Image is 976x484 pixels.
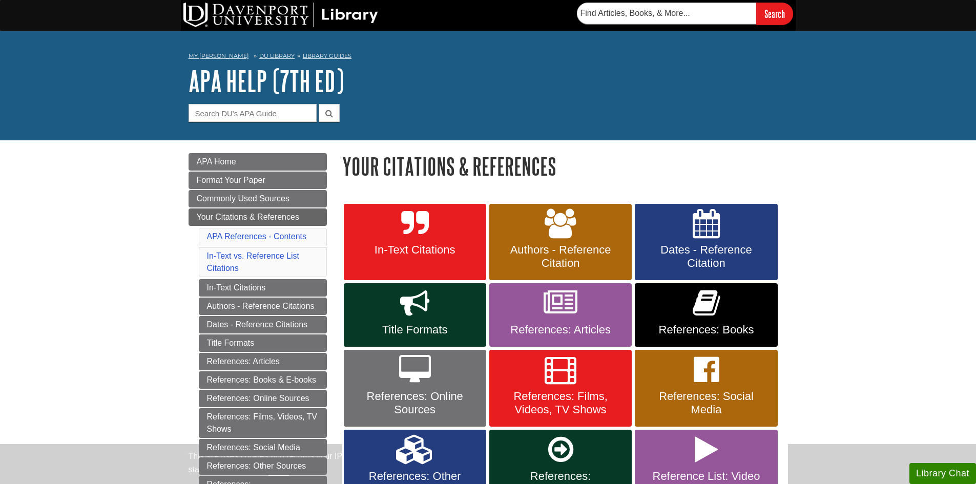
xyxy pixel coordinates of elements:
[189,65,344,97] a: APA Help (7th Ed)
[189,208,327,226] a: Your Citations & References
[642,243,770,270] span: Dates - Reference Citation
[197,213,299,221] span: Your Citations & References
[199,457,327,475] a: References: Other Sources
[199,353,327,370] a: References: Articles
[199,390,327,407] a: References: Online Sources
[259,52,295,59] a: DU Library
[303,52,351,59] a: Library Guides
[189,49,788,66] nav: breadcrumb
[909,463,976,484] button: Library Chat
[344,204,486,281] a: In-Text Citations
[197,194,289,203] span: Commonly Used Sources
[497,390,624,416] span: References: Films, Videos, TV Shows
[642,323,770,336] span: References: Books
[189,190,327,207] a: Commonly Used Sources
[351,243,479,257] span: In-Text Citations
[199,334,327,352] a: Title Formats
[497,243,624,270] span: Authors - Reference Citation
[207,232,306,241] a: APA References - Contents
[756,3,793,25] input: Search
[199,439,327,456] a: References: Social Media
[197,157,236,166] span: APA Home
[344,350,486,427] a: References: Online Sources
[197,176,265,184] span: Format Your Paper
[207,251,300,272] a: In-Text vs. Reference List Citations
[344,283,486,347] a: Title Formats
[189,52,249,60] a: My [PERSON_NAME]
[183,3,378,27] img: DU Library
[635,204,777,281] a: Dates - Reference Citation
[577,3,793,25] form: Searches DU Library's articles, books, and more
[489,204,632,281] a: Authors - Reference Citation
[189,153,327,171] a: APA Home
[189,172,327,189] a: Format Your Paper
[199,298,327,315] a: Authors - Reference Citations
[497,323,624,336] span: References: Articles
[199,316,327,333] a: Dates - Reference Citations
[489,350,632,427] a: References: Films, Videos, TV Shows
[642,390,770,416] span: References: Social Media
[351,323,479,336] span: Title Formats
[342,153,788,179] h1: Your Citations & References
[489,283,632,347] a: References: Articles
[199,408,327,438] a: References: Films, Videos, TV Shows
[189,104,317,122] input: Search DU's APA Guide
[199,279,327,297] a: In-Text Citations
[635,283,777,347] a: References: Books
[199,371,327,389] a: References: Books & E-books
[351,390,479,416] span: References: Online Sources
[635,350,777,427] a: References: Social Media
[577,3,756,24] input: Find Articles, Books, & More...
